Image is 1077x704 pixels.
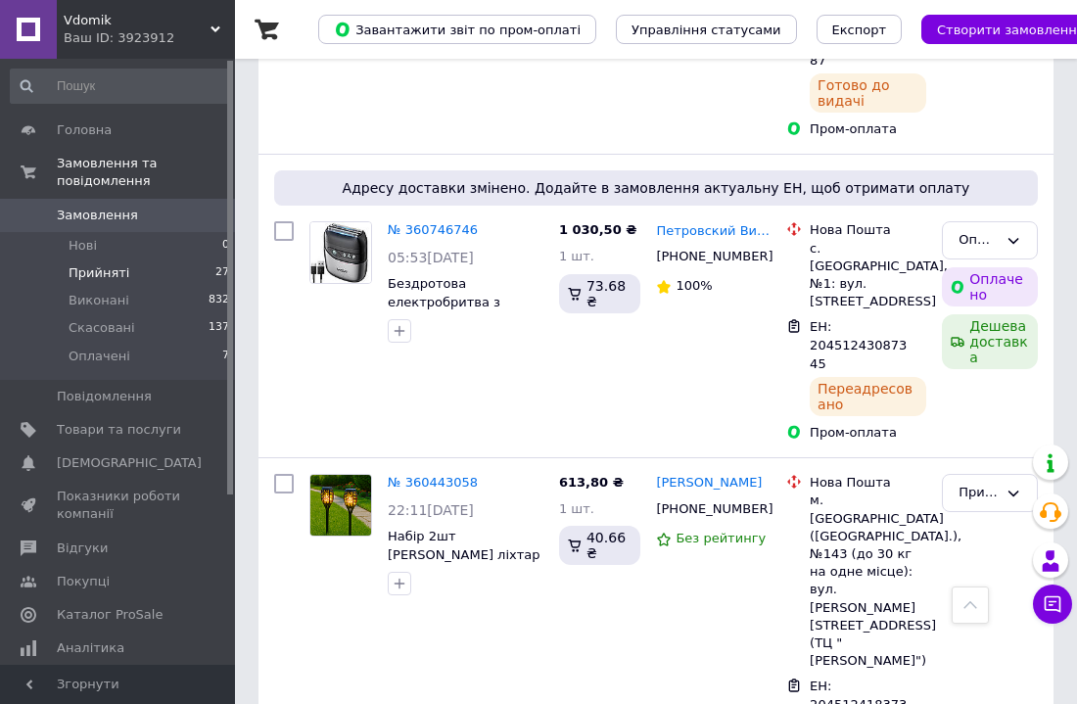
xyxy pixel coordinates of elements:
a: Фото товару [309,221,372,284]
a: [PERSON_NAME] [656,474,762,493]
button: Чат з покупцем [1033,585,1072,624]
span: 1 030,50 ₴ [559,222,636,237]
button: Управління статусами [616,15,797,44]
span: Vdomik [64,12,211,29]
span: Виконані [69,292,129,309]
span: ЕН: 20451243649087 [810,17,907,68]
span: 137 [209,319,229,337]
span: [DEMOGRAPHIC_DATA] [57,454,202,472]
span: 1 шт. [559,501,594,516]
span: Експорт [832,23,887,37]
div: Оплачено [959,230,998,251]
span: Показники роботи компанії [57,488,181,523]
img: Фото товару [310,222,371,283]
div: Переадресовано [810,377,926,416]
div: м. [GEOGRAPHIC_DATA] ([GEOGRAPHIC_DATA].), №143 (до 30 кг на одне місце): вул. [PERSON_NAME][STRE... [810,492,926,670]
span: Відгуки [57,540,108,557]
span: 22:11[DATE] [388,502,474,518]
button: Експорт [817,15,903,44]
span: 832 [209,292,229,309]
div: Нова Пошта [810,221,926,239]
span: Аналітика [57,639,124,657]
span: Завантажити звіт по пром-оплаті [334,21,581,38]
div: Нова Пошта [810,474,926,492]
span: Скасовані [69,319,135,337]
span: Нові [69,237,97,255]
span: Замовлення та повідомлення [57,155,235,190]
span: Оплачені [69,348,130,365]
div: [PHONE_NUMBER] [652,496,757,522]
span: 1 шт. [559,249,594,263]
span: Повідомлення [57,388,152,405]
span: 7 [222,348,229,365]
input: Пошук [10,69,231,104]
span: ЕН: 20451243087345 [810,319,907,370]
a: Фото товару [309,474,372,537]
a: Набір 2шт [PERSON_NAME] ліхтар 52см, на сонячній батареї Solar flame / Декоративна лампа з ефекто... [388,529,540,634]
span: Покупці [57,573,110,590]
span: Каталог ProSale [57,606,163,624]
div: 73.68 ₴ [559,274,641,313]
button: Завантажити звіт по пром-оплаті [318,15,596,44]
div: Пром-оплата [810,120,926,138]
span: Головна [57,121,112,139]
span: Товари та послуги [57,421,181,439]
div: Дешева доставка [942,314,1038,369]
span: Прийняті [69,264,129,282]
span: Управління статусами [632,23,781,37]
div: Ваш ID: 3923912 [64,29,235,47]
img: Фото товару [310,475,371,536]
div: с. [GEOGRAPHIC_DATA], №1: вул. [STREET_ADDRESS] [810,240,926,311]
div: Готово до видачі [810,73,926,113]
span: 05:53[DATE] [388,250,474,265]
span: 0 [222,237,229,255]
span: Адресу доставки змінено. Додайте в замовлення актуальну ЕН, щоб отримати оплату [282,178,1030,198]
span: 613,80 ₴ [559,475,624,490]
a: Бездротова електробритва з подвійним лезом + триммер, від USB, VGR V-379 / Акумуляторна бритва ше... [388,276,540,382]
span: 27 [215,264,229,282]
div: 40.66 ₴ [559,526,641,565]
a: № 360443058 [388,475,478,490]
div: Прийнято [959,483,998,503]
span: Без рейтингу [676,531,766,545]
a: № 360746746 [388,222,478,237]
span: Замовлення [57,207,138,224]
span: 100% [676,278,712,293]
div: [PHONE_NUMBER] [652,244,757,269]
div: Пром-оплата [810,424,926,442]
a: Петровский Виталий [656,222,771,241]
div: Оплачено [942,267,1038,306]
